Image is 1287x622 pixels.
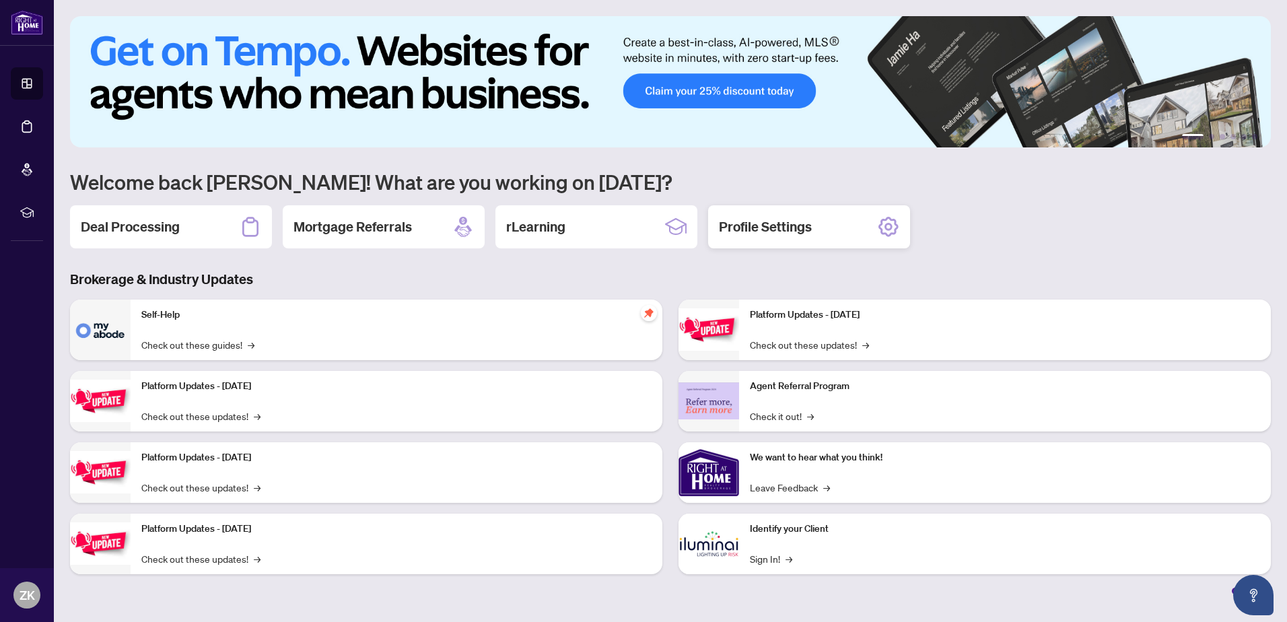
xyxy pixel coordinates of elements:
[679,308,739,351] img: Platform Updates - June 23, 2025
[11,10,43,35] img: logo
[750,551,792,566] a: Sign In!→
[70,270,1271,289] h3: Brokerage & Industry Updates
[70,451,131,493] img: Platform Updates - July 21, 2025
[70,300,131,360] img: Self-Help
[750,379,1260,394] p: Agent Referral Program
[293,217,412,236] h2: Mortgage Referrals
[254,409,260,423] span: →
[750,522,1260,537] p: Identify your Client
[70,522,131,565] img: Platform Updates - July 8, 2025
[750,480,830,495] a: Leave Feedback→
[1220,134,1225,139] button: 3
[679,382,739,419] img: Agent Referral Program
[786,551,792,566] span: →
[141,480,260,495] a: Check out these updates!→
[862,337,869,352] span: →
[70,16,1271,147] img: Slide 0
[1252,134,1257,139] button: 6
[641,305,657,321] span: pushpin
[141,551,260,566] a: Check out these updates!→
[750,337,869,352] a: Check out these updates!→
[1230,134,1236,139] button: 4
[1209,134,1214,139] button: 2
[141,522,652,537] p: Platform Updates - [DATE]
[70,380,131,422] img: Platform Updates - September 16, 2025
[823,480,830,495] span: →
[141,337,254,352] a: Check out these guides!→
[750,450,1260,465] p: We want to hear what you think!
[679,442,739,503] img: We want to hear what you think!
[506,217,565,236] h2: rLearning
[141,308,652,322] p: Self-Help
[1241,134,1247,139] button: 5
[719,217,812,236] h2: Profile Settings
[141,409,260,423] a: Check out these updates!→
[1182,134,1204,139] button: 1
[750,308,1260,322] p: Platform Updates - [DATE]
[750,409,814,423] a: Check it out!→
[1233,575,1274,615] button: Open asap
[70,169,1271,195] h1: Welcome back [PERSON_NAME]! What are you working on [DATE]?
[20,586,35,604] span: ZK
[254,551,260,566] span: →
[141,379,652,394] p: Platform Updates - [DATE]
[141,450,652,465] p: Platform Updates - [DATE]
[807,409,814,423] span: →
[248,337,254,352] span: →
[254,480,260,495] span: →
[81,217,180,236] h2: Deal Processing
[679,514,739,574] img: Identify your Client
